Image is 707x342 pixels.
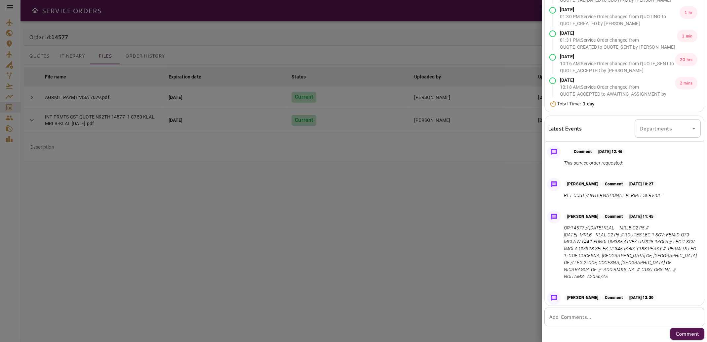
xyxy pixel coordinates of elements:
[549,180,559,189] img: Message Icon
[560,60,675,74] p: 10:16 AM : Service Order changed from QUOTE_SENT to QUOTE_ACCEPTED by [PERSON_NAME]
[564,295,602,301] p: [PERSON_NAME]
[564,214,602,220] p: [PERSON_NAME]
[602,181,626,187] p: Comment
[549,147,559,157] img: Message Icon
[675,53,697,66] p: 20 hrs
[557,100,595,107] p: Total Time:
[560,30,677,37] p: [DATE]
[560,37,677,51] p: 01:31 PM : Service Order changed from QUOTE_CREATED to QUOTE_SENT by [PERSON_NAME]
[670,328,704,340] button: Comment
[570,149,595,155] p: Comment
[626,214,657,220] p: [DATE] 11:45
[602,295,626,301] p: Comment
[583,100,595,107] b: 1 day
[560,6,680,13] p: [DATE]
[564,192,661,199] p: RET CUST // INTERNATIONAL PERMIT SERVICE
[677,30,697,42] p: 1 min
[564,160,626,167] p: This service order requested:
[626,181,657,187] p: [DATE] 10:27
[560,84,675,105] p: 10:18 AM : Service Order changed from QUOTE_ACCEPTED to AWAITING_ASSIGNMENT by [PERSON_NAME]
[689,124,698,133] button: Open
[675,330,699,338] p: Comment
[549,101,557,107] img: Timer Icon
[680,6,697,19] p: 1 hr
[564,224,698,280] p: QR:14577 // [DATE] KLAL MRLB C2 P5 // [DATE] MRLB KLAL C2 P6 // ROUTES LEG 1 SGV: FEMID Q79 MCLAW...
[549,212,559,221] img: Message Icon
[548,124,582,133] h6: Latest Events
[675,77,697,89] p: 2 mins
[626,295,657,301] p: [DATE] 13:30
[560,77,675,84] p: [DATE]
[564,181,602,187] p: [PERSON_NAME]
[560,13,680,27] p: 01:30 PM : Service Order changed from QUOTING to QUOTE_CREATED by [PERSON_NAME]
[560,53,675,60] p: [DATE]
[549,293,559,303] img: Message Icon
[602,214,626,220] p: Comment
[595,149,626,155] p: [DATE] 12:46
